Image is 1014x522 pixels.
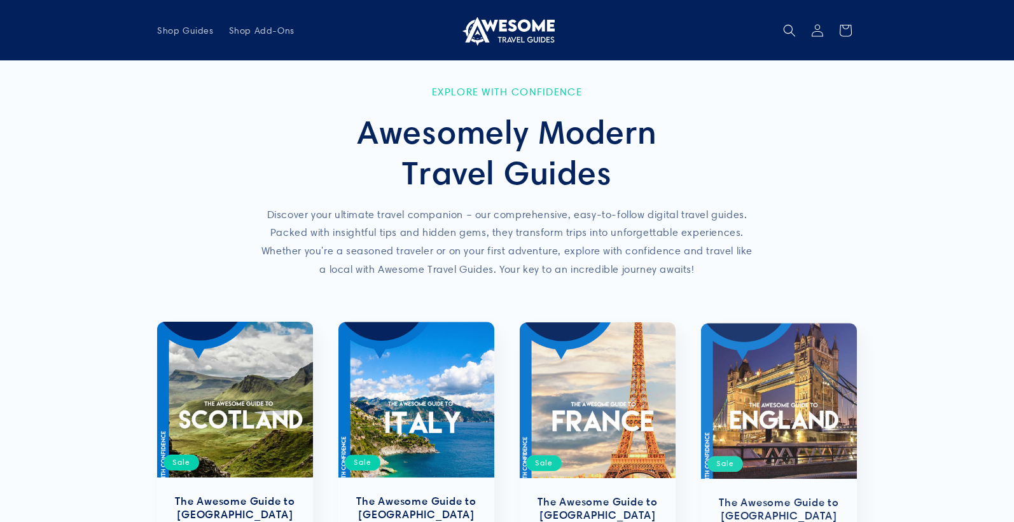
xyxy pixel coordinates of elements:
[714,495,844,521] a: The Awesome Guide to [GEOGRAPHIC_DATA]
[455,10,560,50] a: Awesome Travel Guides
[259,205,755,278] p: Discover your ultimate travel companion – our comprehensive, easy-to-follow digital travel guides...
[259,111,755,193] h2: Awesomely Modern Travel Guides
[532,495,663,521] a: The Awesome Guide to [GEOGRAPHIC_DATA]
[149,17,221,44] a: Shop Guides
[259,86,755,98] p: Explore with Confidence
[351,495,482,521] a: The Awesome Guide to [GEOGRAPHIC_DATA]
[157,25,214,36] span: Shop Guides
[221,17,302,44] a: Shop Add-Ons
[170,495,300,521] a: The Awesome Guide to [GEOGRAPHIC_DATA]
[775,17,803,45] summary: Search
[229,25,295,36] span: Shop Add-Ons
[459,15,555,46] img: Awesome Travel Guides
